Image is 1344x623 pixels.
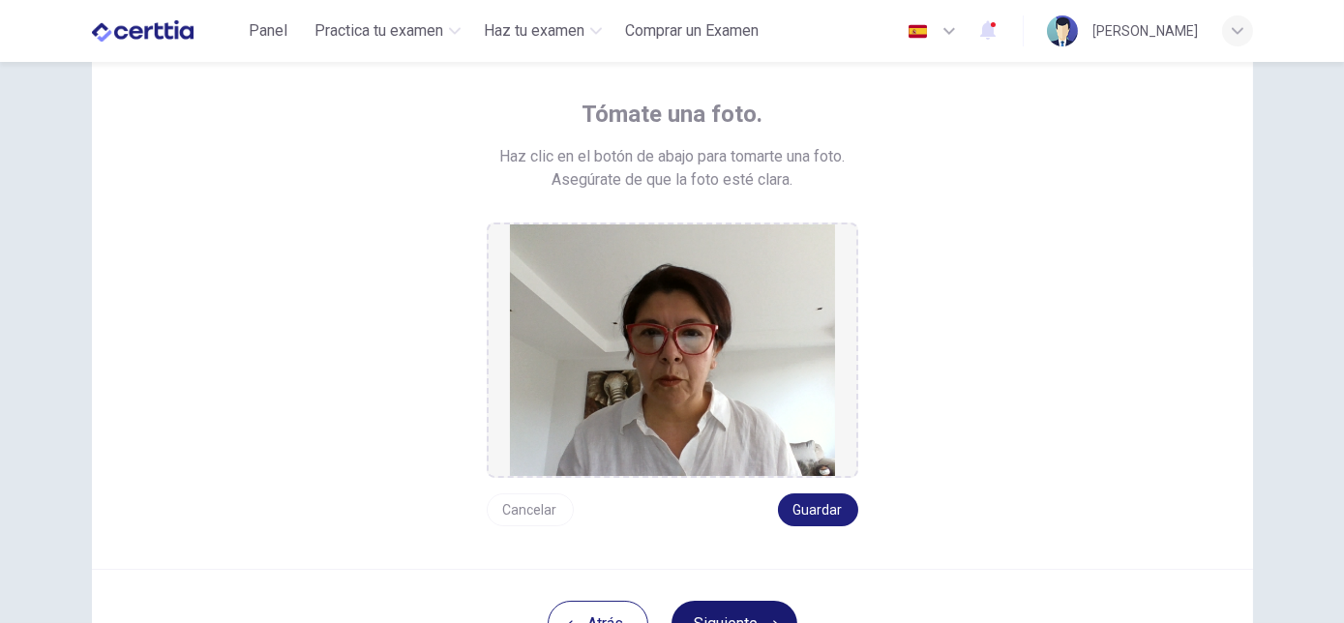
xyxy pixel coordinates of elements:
span: Practica tu examen [314,19,443,43]
span: Panel [249,19,287,43]
a: CERTTIA logo [92,12,238,50]
img: Profile picture [1047,15,1078,46]
button: Cancelar [487,493,574,526]
button: Panel [237,14,299,48]
button: Comprar un Examen [617,14,766,48]
button: Guardar [778,493,858,526]
img: es [906,24,930,39]
span: Haz clic en el botón de abajo para tomarte una foto. [499,145,845,168]
button: Practica tu examen [307,14,468,48]
span: Comprar un Examen [625,19,759,43]
img: preview screemshot [510,224,835,476]
button: Haz tu examen [476,14,610,48]
span: Asegúrate de que la foto esté clara. [552,168,792,192]
div: [PERSON_NAME] [1093,19,1199,43]
span: Haz tu examen [484,19,584,43]
img: CERTTIA logo [92,12,194,50]
span: Tómate una foto. [582,99,762,130]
